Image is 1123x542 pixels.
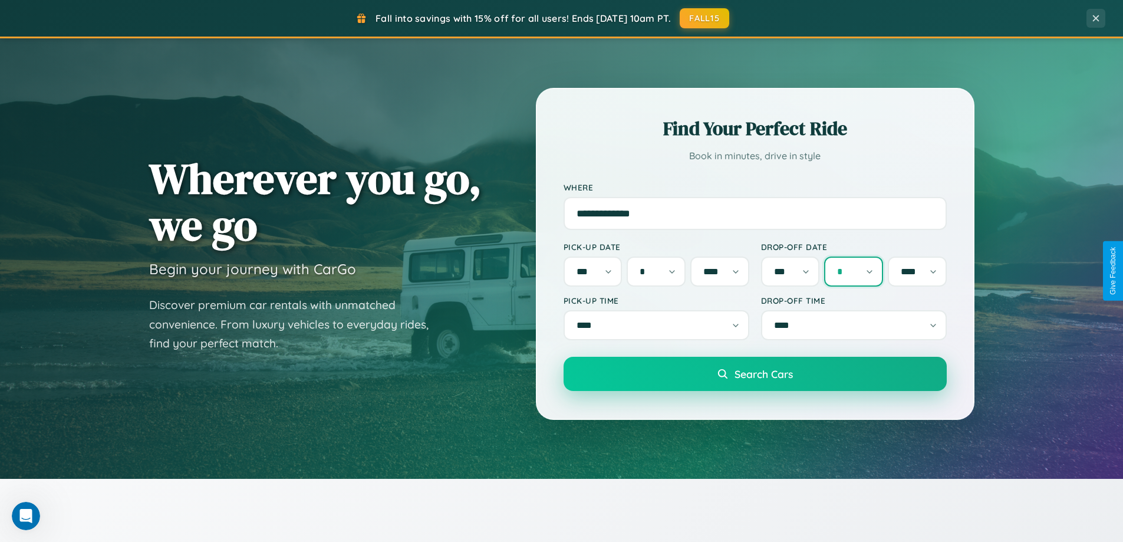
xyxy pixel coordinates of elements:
h1: Wherever you go, we go [149,155,482,248]
label: Drop-off Date [761,242,947,252]
label: Where [564,182,947,192]
h2: Find Your Perfect Ride [564,116,947,142]
button: Search Cars [564,357,947,391]
p: Book in minutes, drive in style [564,147,947,165]
button: FALL15 [680,8,729,28]
label: Drop-off Time [761,295,947,306]
label: Pick-up Time [564,295,749,306]
label: Pick-up Date [564,242,749,252]
div: Give Feedback [1109,247,1117,295]
iframe: Intercom live chat [12,502,40,530]
h3: Begin your journey with CarGo [149,260,356,278]
p: Discover premium car rentals with unmatched convenience. From luxury vehicles to everyday rides, ... [149,295,444,353]
span: Fall into savings with 15% off for all users! Ends [DATE] 10am PT. [376,12,671,24]
span: Search Cars [735,367,793,380]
